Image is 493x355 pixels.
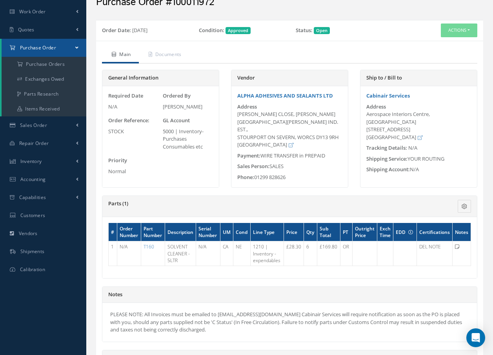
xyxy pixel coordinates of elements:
a: Parts Research [2,87,86,101]
span: Customers [20,212,45,219]
th: Qty [304,223,317,241]
td: 1210 | Inventory - expendables [251,241,284,266]
h5: Vendor [237,75,342,81]
span: Tracking Details: [366,144,407,151]
h5: Notes [108,292,471,298]
a: Main [102,47,139,63]
div: Aerospace Interiors Centre, [GEOGRAPHIC_DATA] [STREET_ADDRESS] [GEOGRAPHIC_DATA] [366,110,471,141]
span: Calibration [20,266,45,273]
td: NE [233,241,251,266]
span: Work Order [19,8,46,15]
th: Order Number [117,223,141,241]
th: PT [340,223,352,241]
button: Actions [441,24,477,37]
label: GL Account [163,117,190,125]
th: Certifications [417,223,453,241]
span: Phone: [237,174,254,181]
span: Shipping Account: [366,166,410,173]
label: Ordered By [163,92,191,100]
td: £28.30 [284,241,304,266]
span: Approved [226,27,251,34]
div: [PERSON_NAME] [163,103,213,111]
span: Quotes [18,26,35,33]
th: # [109,223,117,241]
span: Accounting [20,176,46,183]
th: Part Number [141,223,165,241]
span: Inventory [20,158,42,165]
span: Capabilities [19,194,46,201]
span: Purchase Order [20,44,56,51]
h5: Parts (1) [108,201,409,207]
div: N/A [360,166,477,174]
span: N/A [408,144,417,151]
label: Condition: [199,27,224,34]
label: Order Date: [102,27,131,34]
div: N/A [108,103,159,111]
th: Cond [233,223,251,241]
a: Purchase Order [2,39,86,57]
span: Sales Person: [237,163,269,170]
th: Outright Price [352,223,377,241]
a: Cabinair Services [366,92,410,99]
th: Notes [453,223,471,241]
th: Price [284,223,304,241]
div: YOUR ROUTING [360,155,477,163]
a: Purchase Orders [2,57,86,72]
div: 5000 | Inventory- Purchases Consumables etc [163,128,213,151]
span: Shipping Service: [366,155,407,162]
span: [DATE] [132,27,147,34]
label: Address [237,104,257,110]
td: SOLVENT CLEANER - 5LTR [165,241,196,266]
a: ALPHA ADHESIVES AND SEALANTS LTD [237,92,333,99]
td: N/A [117,241,141,266]
label: Required Date [108,92,143,100]
td: CA [220,241,233,266]
td: N/A [196,241,220,266]
h5: Ship to / Bill to [366,75,471,81]
label: Address [366,104,386,110]
div: Open Intercom Messenger [466,328,485,347]
th: Sub Total [317,223,340,241]
a: T160 [144,243,154,250]
span: Sales Order [20,122,47,129]
th: UM [220,223,233,241]
div: Normal [108,168,159,176]
th: Exch Time [377,223,393,241]
span: Shipments [20,248,45,255]
div: STOCK [108,128,159,136]
div: SALES [231,163,348,170]
div: 01299 828626 [231,174,348,181]
a: Documents [139,47,189,63]
div: PLEASE NOTE: All Invoices must be emailed to [EMAIL_ADDRESS][DOMAIN_NAME] Cabinair Services will ... [102,303,477,342]
span: Vendors [19,230,38,237]
span: Payment: [237,152,260,159]
td: DEL NOTE [417,241,453,266]
h5: General Information [108,75,213,81]
td: OR [340,241,352,266]
div: [PERSON_NAME] CLOSE, [PERSON_NAME][GEOGRAPHIC_DATA][PERSON_NAME] IND. EST., STOURPORT ON SEVERN, ... [237,110,342,149]
th: EDD [393,223,417,241]
td: 1 [109,241,117,266]
span: Repair Order [19,140,49,147]
td: £169.80 [317,241,340,266]
th: Serial Number [196,223,220,241]
td: 6 [304,241,317,266]
label: Order Reference: [108,117,149,125]
a: Items Received [2,101,86,116]
th: Description [165,223,196,241]
div: WIRE TRANSFER in PREPAID [231,152,348,160]
label: Status: [296,27,313,34]
a: Exchanges Owed [2,72,86,87]
span: Open [314,27,330,34]
label: Priority [108,157,127,165]
th: Line Type [251,223,284,241]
